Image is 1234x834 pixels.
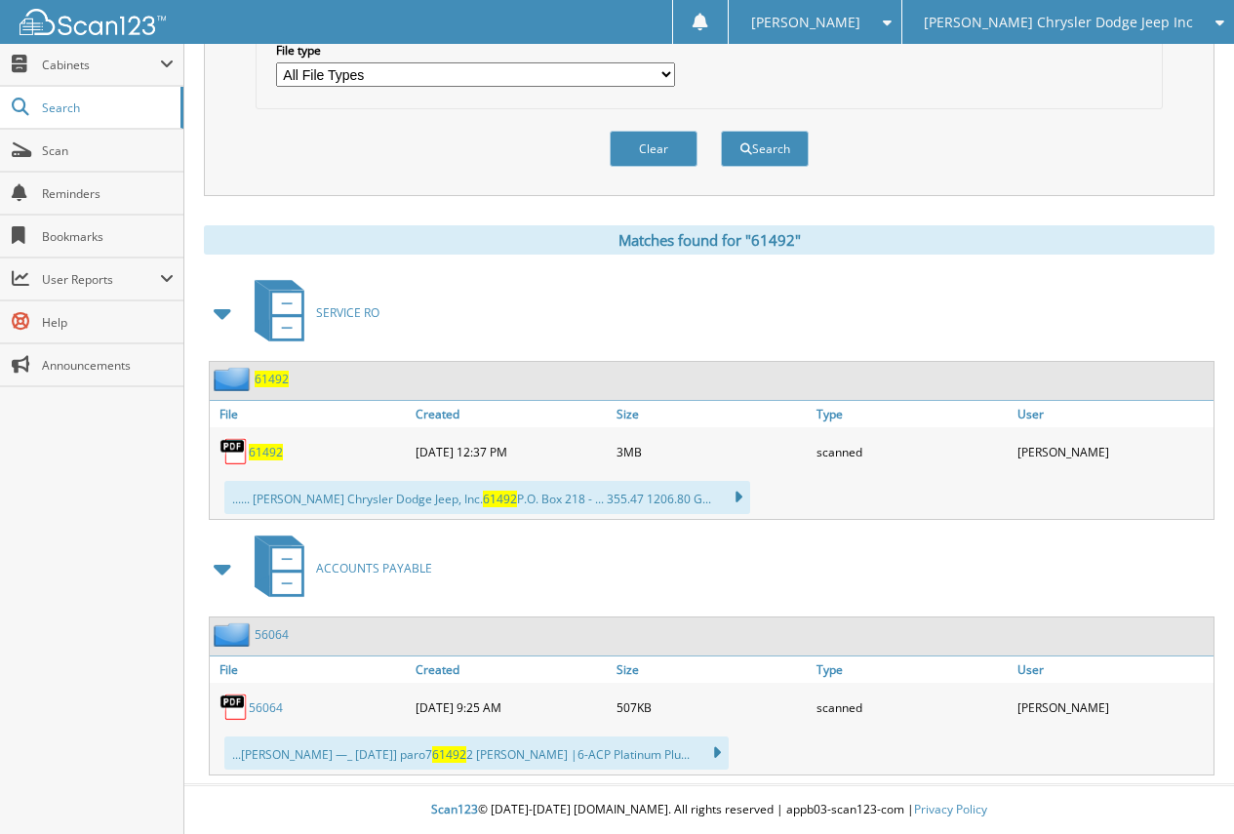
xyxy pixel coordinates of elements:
[914,801,987,817] a: Privacy Policy
[210,401,411,427] a: File
[1013,688,1214,727] div: [PERSON_NAME]
[432,746,466,763] span: 61492
[612,432,813,471] div: 3MB
[812,401,1013,427] a: Type
[411,688,612,727] div: [DATE] 9:25 AM
[210,656,411,683] a: File
[249,444,283,460] a: 61492
[610,131,697,167] button: Clear
[42,271,160,288] span: User Reports
[276,42,675,59] label: File type
[42,99,171,116] span: Search
[924,17,1193,28] span: [PERSON_NAME] Chrysler Dodge Jeep Inc
[812,688,1013,727] div: scanned
[612,656,813,683] a: Size
[42,357,174,374] span: Announcements
[42,314,174,331] span: Help
[243,274,379,351] a: SERVICE RO
[1013,401,1214,427] a: User
[219,693,249,722] img: PDF.png
[316,304,379,321] span: SERVICE RO
[411,432,612,471] div: [DATE] 12:37 PM
[204,225,1214,255] div: Matches found for "61492"
[255,626,289,643] a: 56064
[431,801,478,817] span: Scan123
[243,530,432,607] a: ACCOUNTS PAYABLE
[255,371,289,387] a: 61492
[42,228,174,245] span: Bookmarks
[612,688,813,727] div: 507KB
[411,656,612,683] a: Created
[42,142,174,159] span: Scan
[184,786,1234,834] div: © [DATE]-[DATE] [DOMAIN_NAME]. All rights reserved | appb03-scan123-com |
[42,185,174,202] span: Reminders
[214,367,255,391] img: folder2.png
[1013,432,1214,471] div: [PERSON_NAME]
[42,57,160,73] span: Cabinets
[219,437,249,466] img: PDF.png
[224,481,750,514] div: ...... [PERSON_NAME] Chrysler Dodge Jeep, Inc. P.O. Box 218 - ... 355.47 1206.80 G...
[483,491,517,507] span: 61492
[411,401,612,427] a: Created
[721,131,809,167] button: Search
[751,17,860,28] span: [PERSON_NAME]
[1013,656,1214,683] a: User
[812,656,1013,683] a: Type
[20,9,166,35] img: scan123-logo-white.svg
[224,736,729,770] div: ...[PERSON_NAME] —_ [DATE]] paro7 2 [PERSON_NAME] |6-ACP Platinum Plu...
[249,699,283,716] a: 56064
[214,622,255,647] img: folder2.png
[316,560,432,576] span: ACCOUNTS PAYABLE
[812,432,1013,471] div: scanned
[612,401,813,427] a: Size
